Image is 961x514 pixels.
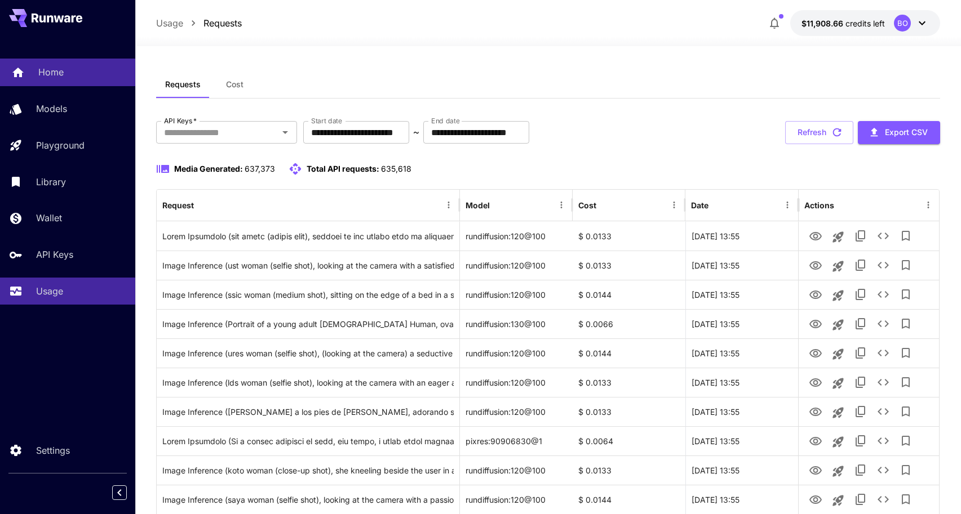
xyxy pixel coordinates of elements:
[804,458,827,481] button: View
[872,283,894,306] button: See details
[112,485,127,500] button: Collapse sidebar
[573,221,685,251] div: $ 0.0133
[827,314,849,336] button: Launch in playground
[460,221,573,251] div: rundiffusion:120@100
[156,16,242,30] nav: breadcrumb
[597,197,613,213] button: Sort
[849,254,872,276] button: Copy TaskUUID
[307,164,379,173] span: Total API requests:
[460,309,573,338] div: rundiffusion:130@100
[162,485,454,514] div: Click to copy prompt
[553,197,569,213] button: Menu
[872,312,894,335] button: See details
[460,338,573,368] div: rundiffusion:120@100
[804,400,827,423] button: View
[804,312,827,335] button: View
[466,200,490,210] div: Model
[460,397,573,426] div: rundiffusion:120@100
[162,251,454,280] div: Click to copy prompt
[849,459,872,481] button: Copy TaskUUID
[162,280,454,309] div: Click to copy prompt
[872,459,894,481] button: See details
[804,253,827,276] button: View
[849,225,872,247] button: Copy TaskUUID
[162,339,454,368] div: Click to copy prompt
[685,251,798,280] div: 30 Sep, 2025 13:55
[872,371,894,394] button: See details
[894,15,911,32] div: BO
[685,426,798,455] div: 30 Sep, 2025 13:55
[685,338,798,368] div: 30 Sep, 2025 13:55
[872,254,894,276] button: See details
[203,16,242,30] a: Requests
[685,309,798,338] div: 30 Sep, 2025 13:55
[460,455,573,485] div: rundiffusion:120@100
[827,431,849,453] button: Launch in playground
[460,280,573,309] div: rundiffusion:120@100
[162,310,454,338] div: Click to copy prompt
[849,371,872,394] button: Copy TaskUUID
[573,485,685,514] div: $ 0.0144
[666,197,682,213] button: Menu
[872,400,894,423] button: See details
[164,116,197,126] label: API Keys
[685,221,798,251] div: 30 Sep, 2025 13:55
[894,225,917,247] button: Add to library
[872,488,894,511] button: See details
[801,17,885,29] div: $11,908.65947
[710,197,725,213] button: Sort
[165,79,201,90] span: Requests
[894,371,917,394] button: Add to library
[804,341,827,364] button: View
[804,283,827,306] button: View
[36,175,66,189] p: Library
[894,283,917,306] button: Add to library
[441,197,457,213] button: Menu
[573,280,685,309] div: $ 0.0144
[460,485,573,514] div: rundiffusion:120@100
[685,368,798,397] div: 30 Sep, 2025 13:55
[573,251,685,280] div: $ 0.0133
[311,116,342,126] label: Start date
[121,482,135,503] div: Collapse sidebar
[36,138,85,152] p: Playground
[894,254,917,276] button: Add to library
[460,368,573,397] div: rundiffusion:120@100
[872,430,894,452] button: See details
[226,79,243,90] span: Cost
[162,427,454,455] div: Click to copy prompt
[36,102,67,115] p: Models
[573,397,685,426] div: $ 0.0133
[691,200,708,210] div: Date
[573,455,685,485] div: $ 0.0133
[573,368,685,397] div: $ 0.0133
[174,164,243,173] span: Media Generated:
[162,222,454,251] div: Click to copy prompt
[849,488,872,511] button: Copy TaskUUID
[162,200,194,210] div: Request
[804,488,827,511] button: View
[36,211,62,225] p: Wallet
[685,485,798,514] div: 30 Sep, 2025 13:55
[573,338,685,368] div: $ 0.0144
[413,126,419,139] p: ~
[245,164,275,173] span: 637,373
[872,342,894,364] button: See details
[849,400,872,423] button: Copy TaskUUID
[858,121,940,144] button: Export CSV
[894,488,917,511] button: Add to library
[894,312,917,335] button: Add to library
[780,197,795,213] button: Menu
[162,456,454,485] div: Click to copy prompt
[195,197,211,213] button: Sort
[894,459,917,481] button: Add to library
[920,197,936,213] button: Menu
[804,370,827,394] button: View
[685,397,798,426] div: 30 Sep, 2025 13:55
[894,342,917,364] button: Add to library
[872,225,894,247] button: See details
[894,430,917,452] button: Add to library
[785,121,853,144] button: Refresh
[827,226,849,248] button: Launch in playground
